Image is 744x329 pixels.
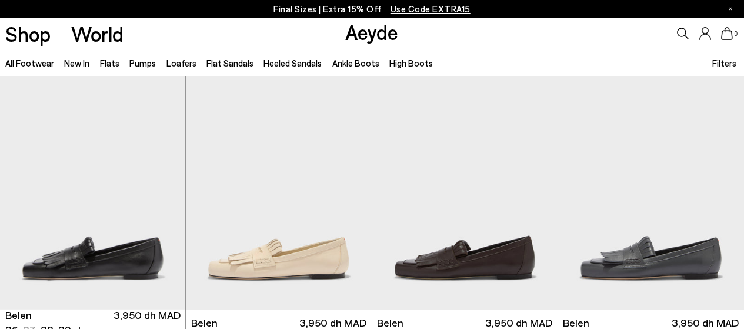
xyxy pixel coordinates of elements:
p: Final Sizes | Extra 15% Off [273,2,471,16]
img: Belen Tassel Loafers [186,76,371,310]
a: Loafers [166,58,196,68]
a: All Footwear [5,58,54,68]
span: Belen [5,308,32,323]
a: Aeyde [345,19,398,44]
a: World [71,24,124,44]
a: New In [64,58,89,68]
a: Shop [5,24,51,44]
a: High Boots [389,58,433,68]
span: 0 [733,31,739,37]
img: Belen Tassel Loafers [372,76,558,310]
span: Filters [712,58,736,68]
a: Pumps [129,58,156,68]
img: Belen Tassel Loafers [558,76,744,310]
a: Heeled Sandals [263,58,322,68]
a: Flat Sandals [206,58,253,68]
a: Ankle Boots [332,58,379,68]
a: 0 [721,27,733,40]
a: Flats [100,58,119,68]
span: Navigate to /collections/ss25-final-sizes [391,4,471,14]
